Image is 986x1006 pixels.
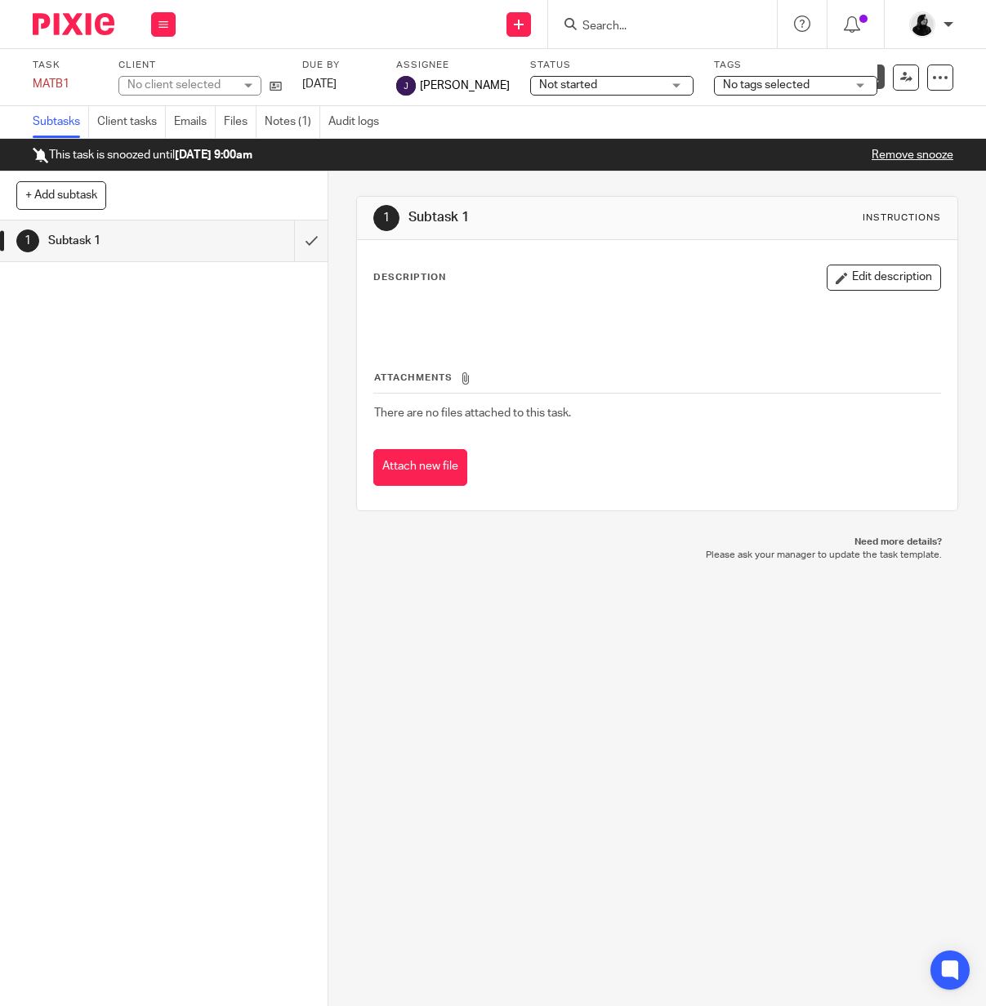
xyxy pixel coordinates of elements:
button: + Add subtask [16,181,106,209]
div: 1 [16,229,39,252]
span: There are no files attached to this task. [374,407,571,419]
a: Notes (1) [265,106,320,138]
label: Client [118,59,282,72]
label: Tags [714,59,877,72]
b: [DATE] 9:00am [175,149,252,161]
div: No client selected [127,77,234,93]
label: Assignee [396,59,510,72]
p: Description [373,271,446,284]
p: This task is snoozed until [33,147,252,163]
div: MATB1 [33,76,98,92]
label: Status [530,59,694,72]
input: Search [581,20,728,34]
label: Due by [302,59,376,72]
img: PHOTO-2023-03-20-11-06-28%203.jpg [909,11,935,38]
a: Files [224,106,257,138]
a: Emails [174,106,216,138]
p: Need more details? [373,536,943,549]
span: Not started [539,79,597,91]
button: Attach new file [373,449,467,486]
h1: Subtask 1 [408,209,693,226]
span: No tags selected [723,79,810,91]
label: Task [33,59,98,72]
h1: Subtask 1 [48,229,202,253]
a: Remove snooze [872,149,953,161]
a: Client tasks [97,106,166,138]
img: Pixie [33,13,114,35]
span: [PERSON_NAME] [420,78,510,94]
div: Instructions [863,211,941,225]
a: Subtasks [33,106,89,138]
a: Audit logs [328,106,387,138]
span: Attachments [374,373,453,382]
img: svg%3E [396,76,416,96]
p: Please ask your manager to update the task template. [373,549,943,562]
span: [DATE] [302,78,337,90]
div: 1 [373,205,399,231]
button: Edit description [827,265,941,291]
